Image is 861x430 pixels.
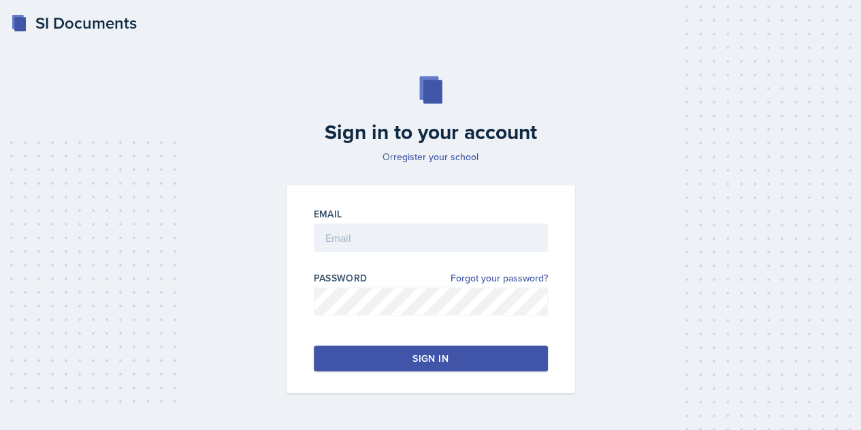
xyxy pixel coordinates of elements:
[314,224,548,252] input: Email
[314,345,548,371] button: Sign in
[412,352,448,365] div: Sign in
[451,271,548,286] a: Forgot your password?
[11,11,137,35] a: SI Documents
[393,150,478,164] a: register your school
[278,120,583,144] h2: Sign in to your account
[314,207,342,221] label: Email
[278,150,583,164] p: Or
[314,271,368,285] label: Password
